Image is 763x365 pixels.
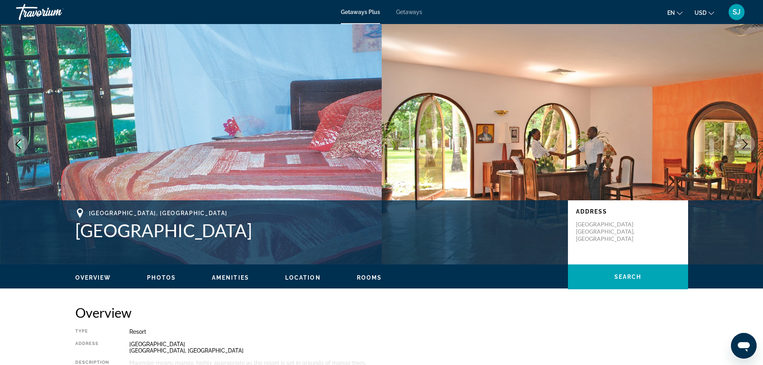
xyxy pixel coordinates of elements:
button: Change language [667,7,682,18]
iframe: Button to launch messaging window [731,333,757,359]
a: Getaways [396,9,422,15]
a: Getaways Plus [341,9,380,15]
button: Search [568,264,688,289]
button: Amenities [212,274,249,281]
div: [GEOGRAPHIC_DATA] [GEOGRAPHIC_DATA], [GEOGRAPHIC_DATA] [129,341,688,354]
button: Photos [147,274,176,281]
button: Change currency [695,7,714,18]
p: [GEOGRAPHIC_DATA] [GEOGRAPHIC_DATA], [GEOGRAPHIC_DATA] [576,221,640,242]
span: [GEOGRAPHIC_DATA], [GEOGRAPHIC_DATA] [89,210,227,216]
a: Travorium [16,2,96,22]
span: USD [695,10,707,16]
div: Address [75,341,109,354]
button: Overview [75,274,111,281]
h1: [GEOGRAPHIC_DATA] [75,220,560,241]
div: Type [75,329,109,335]
button: User Menu [726,4,747,20]
button: Rooms [357,274,382,281]
span: SJ [733,8,741,16]
button: Location [285,274,321,281]
button: Previous image [8,134,28,154]
span: en [667,10,675,16]
span: Search [614,274,642,280]
div: Resort [129,329,688,335]
p: Address [576,208,680,215]
h2: Overview [75,305,688,321]
button: Next image [735,134,755,154]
